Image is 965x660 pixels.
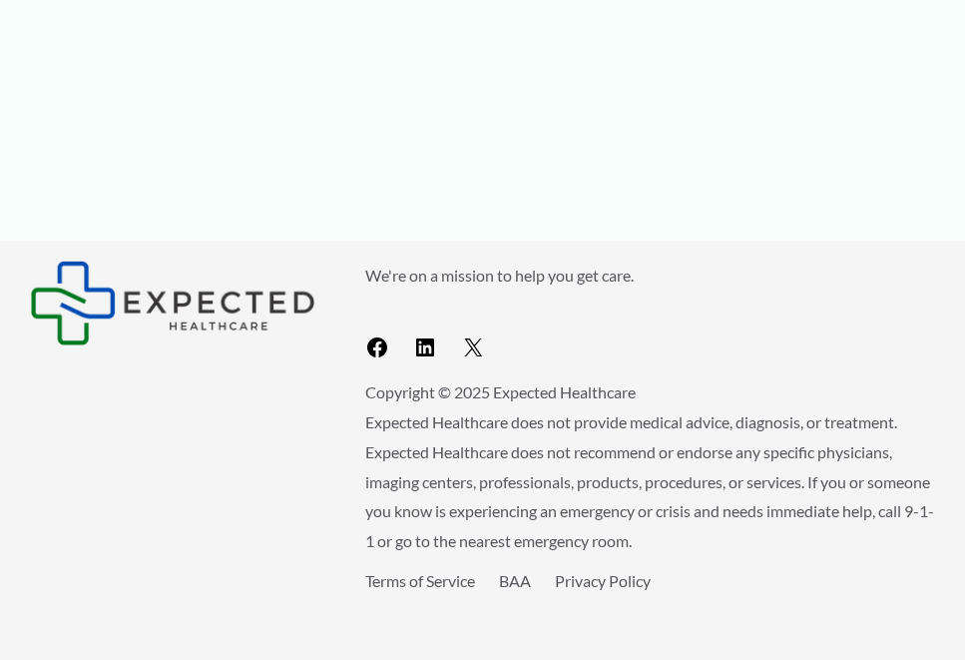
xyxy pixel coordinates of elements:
aside: Footer Widget 3 [365,566,935,641]
img: Expected Healthcare Logo - side, dark font, small [30,261,315,345]
aside: Footer Widget 1 [30,261,315,345]
aside: Footer Widget 2 [365,261,935,367]
a: BAA [499,571,531,590]
span: Expected Healthcare does not provide medical advice, diagnosis, or treatment. Expected Healthcare... [365,412,934,550]
span: Copyright © 2025 Expected Healthcare [365,382,636,401]
a: Terms of Service [365,571,475,590]
p: We're on a mission to help you get care. [365,261,935,291]
a: Privacy Policy [555,571,651,590]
